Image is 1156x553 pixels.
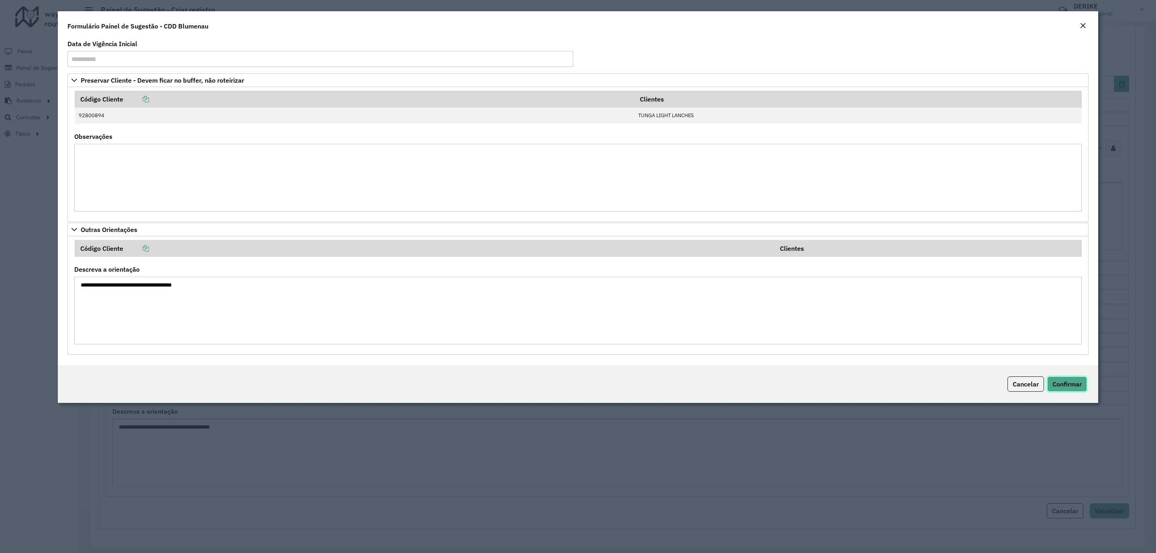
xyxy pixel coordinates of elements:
[123,95,149,103] a: Copiar
[67,223,1089,236] a: Outras Orientações
[75,240,774,257] th: Código Cliente
[67,39,137,49] label: Data de Vigência Inicial
[67,236,1089,355] div: Outras Orientações
[67,87,1089,222] div: Preservar Cliente - Devem ficar no buffer, não roteirizar
[81,77,244,83] span: Preservar Cliente - Devem ficar no buffer, não roteirizar
[1080,22,1086,29] em: Fechar
[123,244,149,252] a: Copiar
[75,91,634,108] th: Código Cliente
[1013,380,1039,388] span: Cancelar
[74,264,140,274] label: Descreva a orientação
[1052,380,1082,388] span: Confirmar
[81,226,137,233] span: Outras Orientações
[74,132,112,141] label: Observações
[634,91,1082,108] th: Clientes
[67,73,1089,87] a: Preservar Cliente - Devem ficar no buffer, não roteirizar
[75,108,634,124] td: 92800894
[1077,21,1089,31] button: Close
[67,21,208,31] h4: Formulário Painel de Sugestão - CDD Blumenau
[1047,376,1087,392] button: Confirmar
[774,240,1082,257] th: Clientes
[634,108,1082,124] td: TUNGA LIGHT LANCHES
[1007,376,1044,392] button: Cancelar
